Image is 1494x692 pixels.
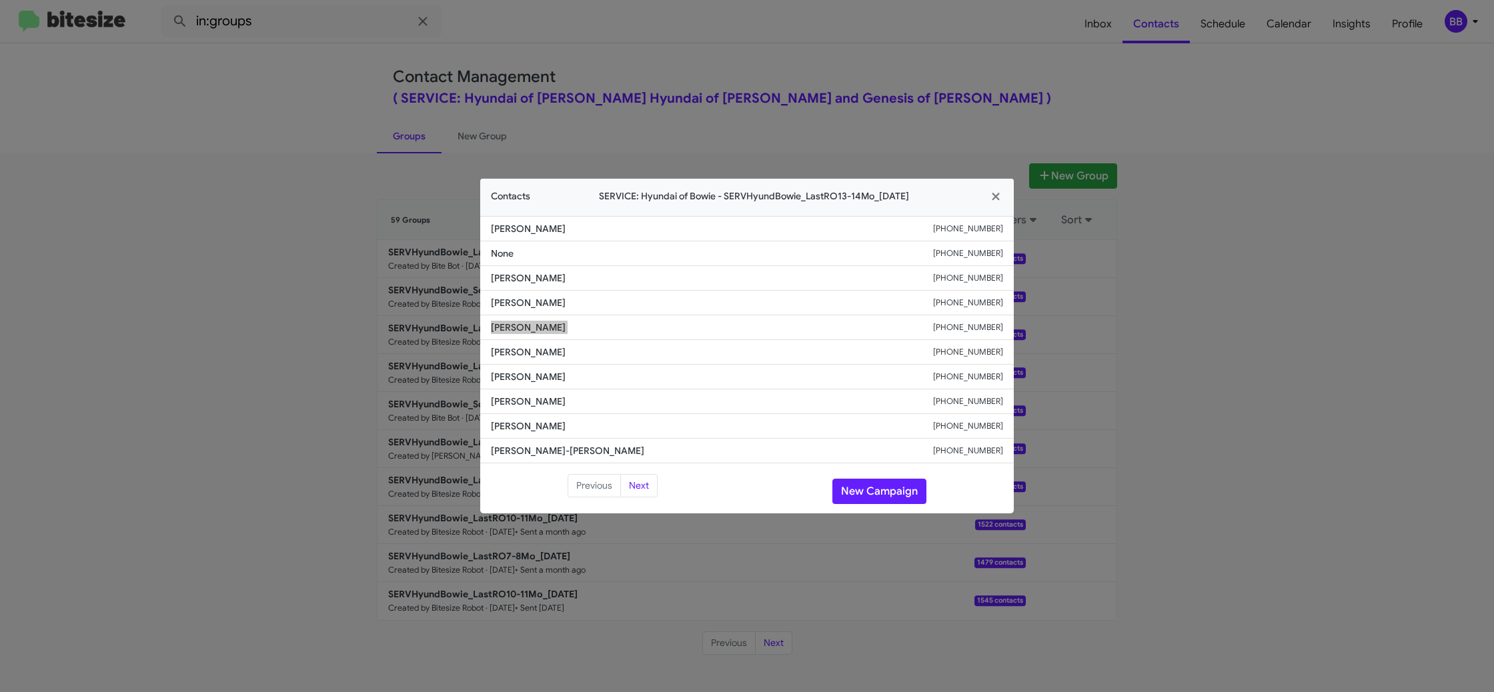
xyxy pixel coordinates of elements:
span: [PERSON_NAME] [491,222,933,235]
span: [PERSON_NAME] [491,271,933,285]
small: [PHONE_NUMBER] [933,271,1003,285]
small: [PHONE_NUMBER] [933,345,1003,359]
small: [PHONE_NUMBER] [933,370,1003,383]
span: [PERSON_NAME] [491,321,933,334]
span: [PERSON_NAME] [491,370,933,383]
small: [PHONE_NUMBER] [933,247,1003,260]
button: Next [620,474,658,498]
span: [PERSON_NAME] [491,419,933,433]
small: [PHONE_NUMBER] [933,296,1003,309]
button: New Campaign [832,479,926,504]
span: [PERSON_NAME] [491,296,933,309]
small: [PHONE_NUMBER] [933,321,1003,334]
small: [PHONE_NUMBER] [933,444,1003,457]
span: [PERSON_NAME]-[PERSON_NAME] [491,444,933,457]
span: [PERSON_NAME] [491,345,933,359]
small: [PHONE_NUMBER] [933,419,1003,433]
span: SERVICE: Hyundai of Bowie - SERVHyundBowie_LastRO13-14Mo_[DATE] [530,189,978,203]
small: [PHONE_NUMBER] [933,395,1003,408]
small: [PHONE_NUMBER] [933,222,1003,235]
span: Contacts [491,189,530,203]
span: None [491,247,933,260]
span: [PERSON_NAME] [491,395,933,408]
